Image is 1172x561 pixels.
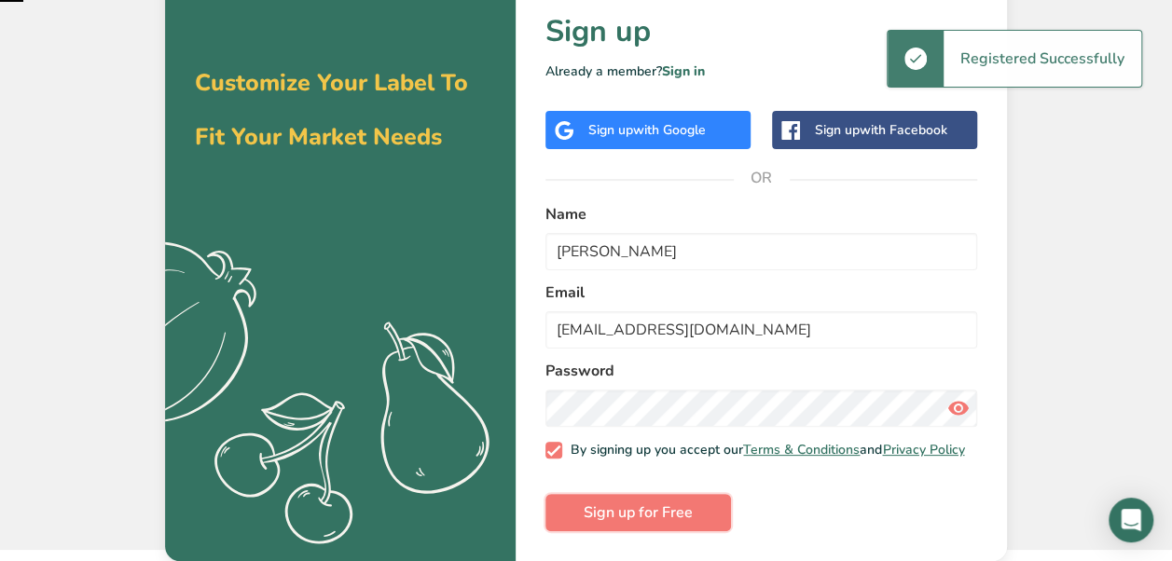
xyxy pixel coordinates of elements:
p: Already a member? [545,62,977,81]
a: Privacy Policy [882,441,964,458]
div: Registered Successfully [944,31,1141,87]
label: Name [545,203,977,226]
a: Sign in [662,62,705,80]
button: Sign up for Free [545,494,731,531]
div: Open Intercom Messenger [1109,498,1153,542]
span: with Facebook [860,121,947,139]
span: with Google [633,121,706,139]
div: Sign up [815,120,947,140]
h1: Sign up [545,9,977,54]
a: Terms & Conditions [743,441,860,458]
span: Customize Your Label To Fit Your Market Needs [195,67,468,153]
input: email@example.com [545,311,977,349]
input: John Doe [545,233,977,270]
span: OR [734,150,790,206]
div: Sign up [588,120,706,140]
label: Password [545,360,977,382]
label: Email [545,281,977,304]
span: By signing up you accept our and [562,442,965,458]
span: Sign up for Free [584,501,693,524]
